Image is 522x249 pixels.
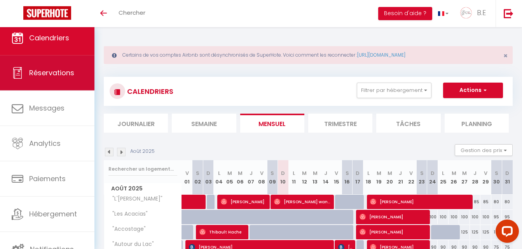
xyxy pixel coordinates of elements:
[271,169,274,177] abbr: S
[431,169,435,177] abbr: D
[459,225,470,239] div: 125
[480,160,491,195] th: 29
[363,160,374,195] th: 18
[257,160,267,195] th: 08
[416,160,427,195] th: 23
[105,240,156,249] span: "Autour du Lac"
[104,114,168,133] li: Journalier
[399,169,402,177] abbr: J
[29,209,77,219] span: Hébergement
[278,160,288,195] th: 10
[438,160,448,195] th: 25
[491,210,502,224] div: 95
[388,169,392,177] abbr: M
[503,52,508,59] button: Close
[267,160,278,195] th: 09
[238,169,243,177] abbr: M
[427,160,438,195] th: 24
[288,160,299,195] th: 11
[182,160,192,195] th: 01
[452,169,456,177] abbr: M
[503,51,508,61] span: ×
[324,169,327,177] abbr: J
[406,160,416,195] th: 22
[395,160,406,195] th: 21
[105,225,148,233] span: "Accostage"
[335,169,338,177] abbr: V
[221,194,266,209] span: [PERSON_NAME]
[442,169,444,177] abbr: L
[260,169,264,177] abbr: V
[105,210,150,218] span: "Les Acacias"
[130,148,155,155] p: Août 2025
[480,195,491,209] div: 85
[480,210,491,224] div: 100
[214,160,224,195] th: 04
[460,7,472,19] img: ...
[240,114,304,133] li: Mensuel
[427,210,438,224] div: 100
[505,169,509,177] abbr: D
[302,169,307,177] abbr: M
[104,46,513,64] div: Certains de vos comptes Airbnb sont désynchronisés de SuperHote. Voici comment les reconnecter :
[218,169,220,177] abbr: L
[108,162,177,176] input: Rechercher un logement...
[320,160,331,195] th: 14
[449,210,459,224] div: 100
[438,210,448,224] div: 100
[443,83,503,98] button: Actions
[462,169,467,177] abbr: M
[23,6,71,20] img: Super Booking
[495,169,498,177] abbr: S
[299,160,309,195] th: 12
[250,169,253,177] abbr: J
[310,160,320,195] th: 13
[246,160,256,195] th: 07
[502,210,513,224] div: 95
[104,183,182,194] span: Août 2025
[29,33,69,43] span: Calendriers
[502,195,513,209] div: 80
[470,160,480,195] th: 28
[504,9,513,18] img: logout
[378,7,432,20] button: Besoin d'aide ?
[470,210,480,224] div: 100
[224,160,235,195] th: 05
[376,114,440,133] li: Tâches
[125,83,173,100] h3: CALENDRIERS
[459,210,470,224] div: 100
[445,114,509,133] li: Planning
[470,195,480,209] div: 85
[459,160,470,195] th: 27
[455,144,513,156] button: Gestion des prix
[409,169,413,177] abbr: V
[357,83,431,98] button: Filtrer par hébergement
[370,194,468,209] span: [PERSON_NAME]
[203,160,213,195] th: 03
[199,225,245,239] span: Thibault Hache
[105,195,164,203] span: "L'[PERSON_NAME]"
[449,160,459,195] th: 26
[384,160,395,195] th: 20
[477,8,486,17] span: B.E
[360,225,426,239] span: [PERSON_NAME]
[172,114,236,133] li: Semaine
[357,52,405,58] a: [URL][DOMAIN_NAME]
[196,169,199,177] abbr: S
[29,68,74,78] span: Réservations
[308,114,372,133] li: Trimestre
[473,169,477,177] abbr: J
[470,225,480,239] div: 125
[374,160,384,195] th: 19
[192,160,203,195] th: 02
[353,160,363,195] th: 17
[342,160,352,195] th: 16
[367,169,370,177] abbr: L
[491,160,502,195] th: 30
[235,160,246,195] th: 06
[491,195,502,209] div: 80
[29,103,65,113] span: Messages
[377,169,381,177] abbr: M
[293,169,295,177] abbr: L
